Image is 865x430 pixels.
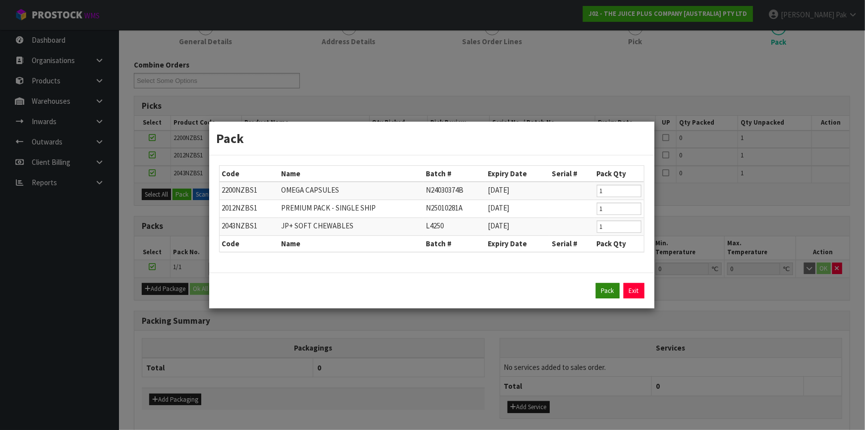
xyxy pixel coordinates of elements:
th: Pack Qty [594,166,644,182]
th: Name [279,236,423,252]
span: PREMIUM PACK - SINGLE SHIP [281,203,376,213]
span: [DATE] [488,203,509,213]
th: Expiry Date [485,236,549,252]
th: Serial # [549,166,594,182]
span: [DATE] [488,221,509,230]
th: Batch # [423,236,485,252]
span: [DATE] [488,185,509,195]
th: Serial # [549,236,594,252]
span: N25010281A [426,203,462,213]
h3: Pack [217,129,647,147]
th: Name [279,166,423,182]
span: OMEGA CAPSULES [281,185,339,195]
span: N24030374B [426,185,463,195]
span: 2043NZBS1 [222,221,258,230]
button: Pack [596,283,620,299]
th: Code [220,236,279,252]
span: 2200NZBS1 [222,185,258,195]
span: L4250 [426,221,444,230]
th: Code [220,166,279,182]
th: Expiry Date [485,166,549,182]
th: Pack Qty [594,236,644,252]
a: Exit [624,283,644,299]
span: 2012NZBS1 [222,203,258,213]
span: JP+ SOFT CHEWABLES [281,221,353,230]
th: Batch # [423,166,485,182]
